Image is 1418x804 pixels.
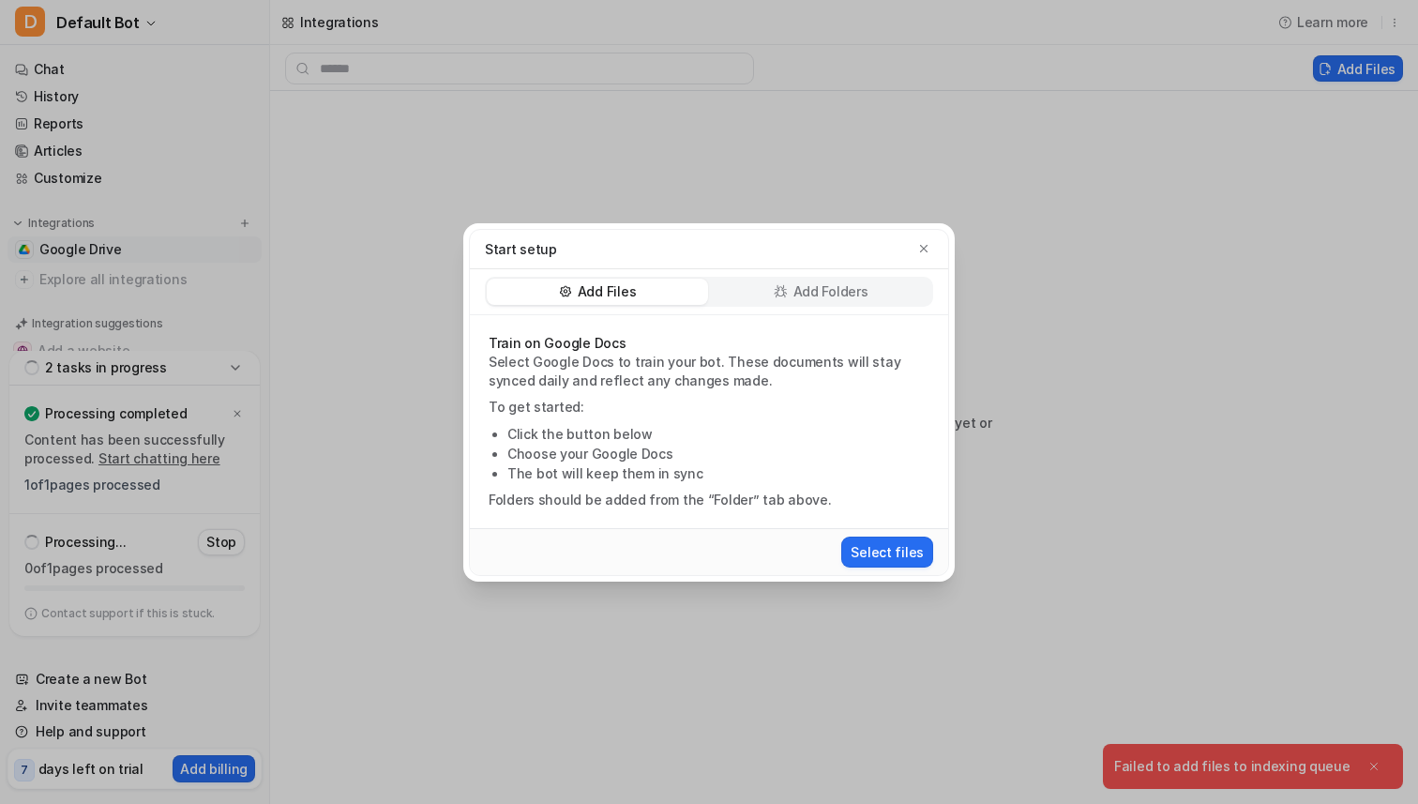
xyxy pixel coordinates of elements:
[578,282,636,301] p: Add Files
[489,398,929,417] p: To get started:
[507,463,929,483] li: The bot will keep them in sync
[489,491,929,509] p: Folders should be added from the “Folder” tab above.
[507,444,929,463] li: Choose your Google Docs
[489,353,929,390] p: Select Google Docs to train your bot. These documents will stay synced daily and reflect any chan...
[485,239,557,259] p: Start setup
[489,334,929,353] p: Train on Google Docs
[793,282,868,301] p: Add Folders
[507,424,929,444] li: Click the button below
[841,537,933,568] button: Select files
